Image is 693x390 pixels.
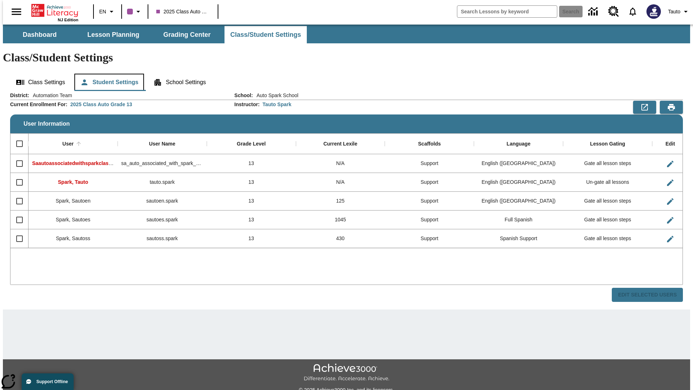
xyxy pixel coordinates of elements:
span: EN [99,8,106,16]
div: Language [507,141,531,147]
div: Support [385,154,474,173]
h2: District : [10,92,29,99]
div: 125 [296,192,385,211]
button: Support Offline [22,373,74,390]
button: Edit User [663,213,677,227]
button: Lesson Planning [77,26,149,43]
div: Class/Student Settings [10,74,683,91]
span: Grading Center [163,31,210,39]
span: Spark, Sautoes [56,217,91,222]
h2: School : [234,92,253,99]
a: Resource Center, Will open in new tab [604,2,623,21]
div: SubNavbar [3,25,690,43]
div: English (US) [474,192,563,211]
h2: Instructor : [234,101,260,108]
div: Un-gate all lessons [563,173,652,192]
span: NJ Edition [58,18,78,22]
button: Select a new avatar [642,2,665,21]
div: 13 [207,173,296,192]
div: 13 [207,154,296,173]
div: 13 [207,229,296,248]
span: Spark, Sautoen [56,198,91,204]
span: User Information [23,121,70,127]
div: 430 [296,229,385,248]
button: Edit User [663,175,677,190]
div: English (US) [474,154,563,173]
div: Support [385,192,474,211]
div: 1045 [296,211,385,229]
a: Notifications [623,2,642,21]
button: Export to CSV [633,101,656,114]
div: tauto.spark [118,173,207,192]
span: 2025 Class Auto Grade 13 [156,8,210,16]
button: Edit User [663,157,677,171]
button: Grading Center [151,26,223,43]
div: Support [385,173,474,192]
span: Spark, Sautoss [56,235,90,241]
div: N/A [296,154,385,173]
span: Dashboard [23,31,57,39]
span: Tauto [668,8,680,16]
div: sautoes.spark [118,211,207,229]
img: Achieve3000 Differentiate Accelerate Achieve [304,364,389,382]
span: Automation Team [29,92,72,99]
button: School Settings [148,74,212,91]
button: Class Settings [10,74,71,91]
button: Dashboard [4,26,76,43]
div: 13 [207,211,296,229]
div: Home [31,3,78,22]
div: User Information [10,92,683,302]
div: sautoen.spark [118,192,207,211]
span: Support Offline [36,379,68,384]
button: Class color is purple. Change class color [124,5,145,18]
button: Edit User [663,232,677,246]
h1: Class/Student Settings [3,51,690,64]
div: Tauto Spark [262,101,291,108]
span: Saautoassociatedwithsparkclass, Saautoassociatedwithsparkclass [32,160,193,166]
span: Spark, Tauto [58,179,88,185]
div: Scaffolds [418,141,441,147]
div: Edit [666,141,675,147]
h2: Current Enrollment For : [10,101,67,108]
div: Support [385,229,474,248]
div: Gate all lesson steps [563,211,652,229]
img: Avatar [646,4,661,19]
input: search field [457,6,557,17]
div: Gate all lesson steps [563,229,652,248]
div: N/A [296,173,385,192]
div: sa_auto_associated_with_spark_classes [118,154,207,173]
div: Support [385,211,474,229]
div: English (US) [474,173,563,192]
a: Home [31,3,78,18]
div: User Name [149,141,175,147]
button: Language: EN, Select a language [96,5,119,18]
a: Data Center [584,2,604,22]
div: 13 [207,192,296,211]
div: Grade Level [237,141,266,147]
span: Class/Student Settings [230,31,301,39]
div: Gate all lesson steps [563,192,652,211]
button: Student Settings [74,74,144,91]
button: Class/Student Settings [225,26,307,43]
div: sautoss.spark [118,229,207,248]
div: 2025 Class Auto Grade 13 [70,101,132,108]
div: Gate all lesson steps [563,154,652,173]
div: Lesson Gating [590,141,625,147]
span: Lesson Planning [87,31,139,39]
div: Full Spanish [474,211,563,229]
div: SubNavbar [3,26,308,43]
span: Auto Spark School [253,92,298,99]
button: Open side menu [6,1,27,22]
button: Edit User [663,194,677,209]
button: Print Preview [660,101,683,114]
div: Spanish Support [474,229,563,248]
button: Profile/Settings [665,5,693,18]
div: User [62,141,74,147]
div: Current Lexile [323,141,357,147]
